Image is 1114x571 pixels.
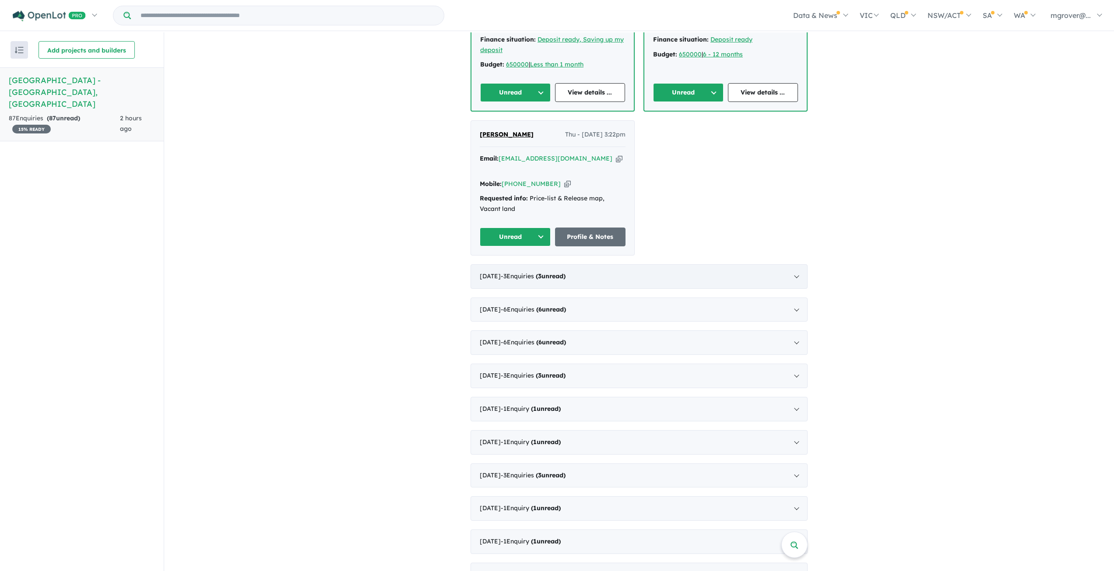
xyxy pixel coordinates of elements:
span: 1 [533,504,537,512]
img: sort.svg [15,47,24,53]
span: 6 [538,305,542,313]
span: 87 [49,114,56,122]
h5: [GEOGRAPHIC_DATA] - [GEOGRAPHIC_DATA] , [GEOGRAPHIC_DATA] [9,74,155,110]
button: Copy [616,154,622,163]
strong: ( unread) [531,438,561,446]
strong: Budget: [653,50,677,58]
span: - 6 Enquir ies [501,338,566,346]
span: 1 [533,438,537,446]
strong: ( unread) [536,338,566,346]
strong: ( unread) [531,504,561,512]
span: - 1 Enquir y [501,405,561,413]
img: Openlot PRO Logo White [13,11,86,21]
strong: ( unread) [536,272,566,280]
span: - 3 Enquir ies [501,471,566,479]
a: 650000 [506,60,529,68]
button: Copy [564,179,571,189]
strong: Requested info: [480,194,528,202]
span: Thu - [DATE] 3:22pm [565,130,626,140]
strong: ( unread) [531,537,561,545]
span: - 1 Enquir y [501,537,561,545]
a: [PHONE_NUMBER] [502,180,561,188]
a: Profile & Notes [555,228,626,246]
strong: Mobile: [480,180,502,188]
span: 3 [538,272,541,280]
a: View details ... [555,83,626,102]
strong: ( unread) [47,114,80,122]
a: View details ... [728,83,798,102]
div: | [480,60,625,70]
button: Unread [653,83,724,102]
div: [DATE] [471,463,808,488]
span: 2 hours ago [120,114,142,133]
span: 6 [538,338,542,346]
span: 15 % READY [12,125,51,133]
a: Deposit ready, Saving up my deposit [480,35,624,54]
strong: Email: [480,154,499,162]
strong: ( unread) [531,405,561,413]
a: [EMAIL_ADDRESS][DOMAIN_NAME] [499,154,612,162]
div: [DATE] [471,364,808,388]
span: mgrover@... [1051,11,1091,20]
button: Unread [480,228,551,246]
strong: ( unread) [536,471,566,479]
a: 6 - 12 months [703,50,743,58]
strong: ( unread) [536,371,566,379]
strong: Finance situation: [480,35,536,43]
div: [DATE] [471,496,808,521]
input: Try estate name, suburb, builder or developer [133,6,442,25]
div: 87 Enquir ies [9,113,120,134]
span: - 1 Enquir y [501,504,561,512]
strong: ( unread) [536,305,566,313]
div: | [653,49,798,60]
span: 1 [533,537,537,545]
div: [DATE] [471,529,808,554]
button: Unread [480,83,551,102]
span: 1 [533,405,537,413]
span: 3 [538,371,541,379]
div: Price-list & Release map, Vacant land [480,193,626,214]
a: Deposit ready [710,35,752,43]
strong: Finance situation: [653,35,709,43]
span: - 3 Enquir ies [501,371,566,379]
div: [DATE] [471,430,808,455]
div: [DATE] [471,298,808,322]
span: [PERSON_NAME] [480,130,534,138]
div: [DATE] [471,330,808,355]
span: - 3 Enquir ies [501,272,566,280]
span: - 1 Enquir y [501,438,561,446]
a: [PERSON_NAME] [480,130,534,140]
div: [DATE] [471,397,808,421]
a: Less than 1 month [530,60,583,68]
a: 650000 [679,50,702,58]
strong: Budget: [480,60,504,68]
span: - 6 Enquir ies [501,305,566,313]
button: Add projects and builders [39,41,135,59]
span: 3 [538,471,541,479]
div: [DATE] [471,264,808,289]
